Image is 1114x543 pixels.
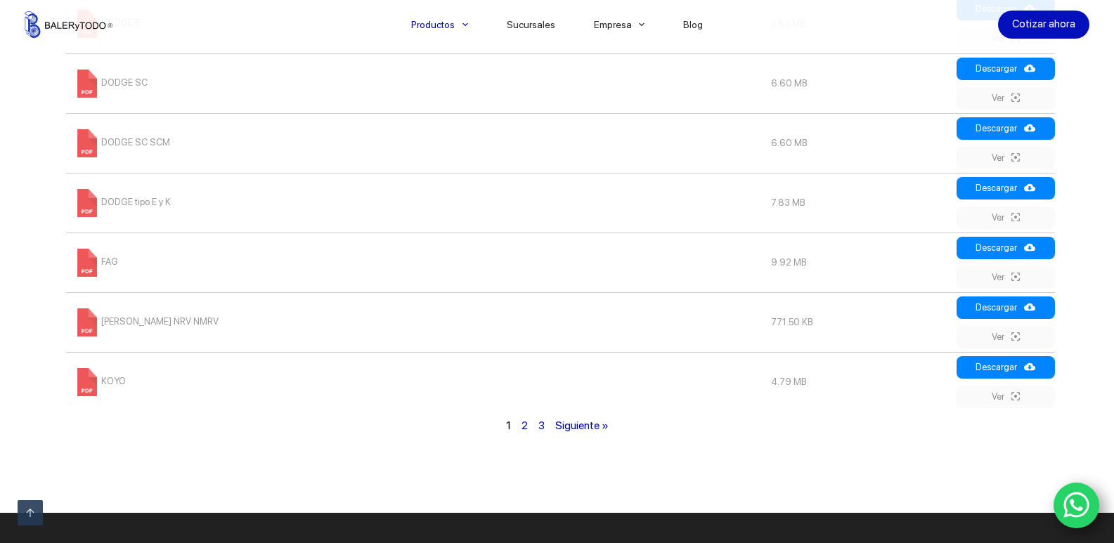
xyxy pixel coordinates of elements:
[998,11,1089,39] a: Cotizar ahora
[957,237,1055,259] a: Descargar
[1054,483,1100,529] a: WhatsApp
[73,256,118,267] a: FAG
[957,266,1055,289] a: Ver
[764,53,953,113] td: 6.60 MB
[73,77,148,88] a: DODGE SC
[957,58,1055,80] a: Descargar
[957,296,1055,319] a: Descargar
[73,197,171,207] a: DODGE tipo E y K
[957,386,1055,408] a: Ver
[957,87,1055,110] a: Ver
[957,207,1055,229] a: Ver
[764,113,953,173] td: 6.60 MB
[764,352,953,412] td: 4.79 MB
[555,419,609,432] a: Siguiente »
[957,177,1055,199] a: Descargar
[25,11,112,38] img: Balerytodo
[538,419,545,432] a: 3
[18,500,43,525] a: Ir arriba
[506,419,511,432] span: 1
[522,419,528,432] a: 2
[73,316,219,327] a: [PERSON_NAME] NRV NMRV
[764,292,953,352] td: 771.50 KB
[957,147,1055,169] a: Ver
[764,173,953,233] td: 7.83 MB
[957,117,1055,140] a: Descargar
[73,137,170,148] a: DODGE SC SCM
[764,233,953,292] td: 9.92 MB
[957,326,1055,348] a: Ver
[73,376,126,386] a: KOYO
[957,356,1055,379] a: Descargar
